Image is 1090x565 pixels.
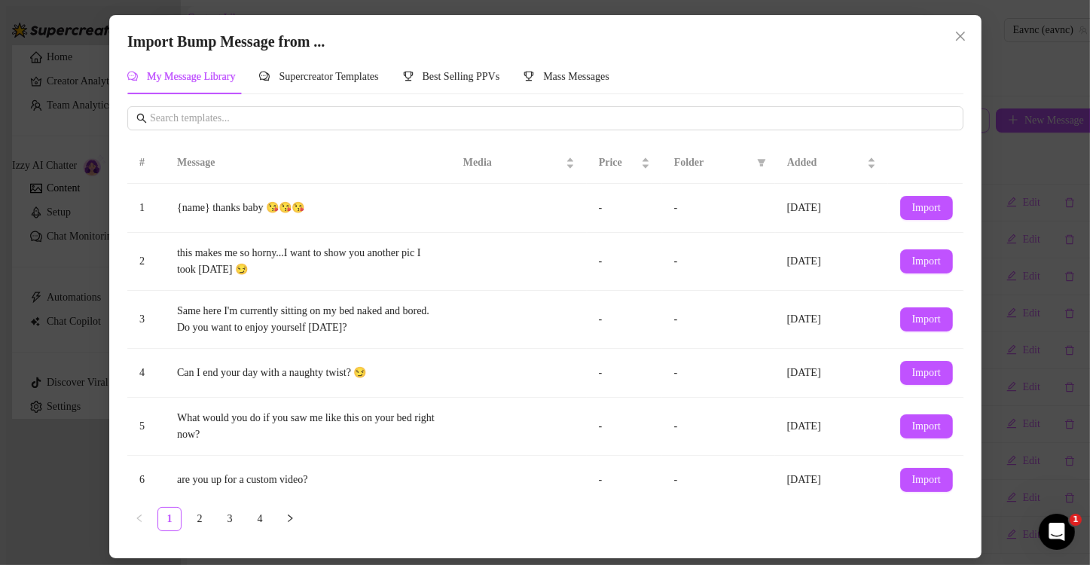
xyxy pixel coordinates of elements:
[586,349,661,398] td: -
[673,420,677,432] span: -
[127,33,325,50] span: Import Bump Message from ...
[586,142,661,184] th: Price
[954,30,966,42] span: close
[598,154,637,171] span: Price
[899,307,952,331] button: Import
[586,233,661,291] td: -
[177,245,439,278] div: this makes me so horny...I want to show you another pic I took [DATE] 😏
[774,142,887,184] th: Added
[911,255,940,267] span: Import
[188,507,212,531] li: 2
[177,472,439,488] div: are you up for a custom video?
[586,398,661,456] td: -
[139,313,145,325] span: 3
[139,255,145,267] span: 2
[136,113,147,124] span: search
[756,158,765,167] span: filter
[177,303,439,336] div: Same here I'm currently sitting on my bed naked and bored. Do you want to enjoy yourself [DATE]?
[899,249,952,273] button: Import
[911,474,940,486] span: Import
[948,30,972,42] span: Close
[673,255,677,267] span: -
[127,507,151,531] button: left
[259,71,270,81] span: comment
[774,184,887,233] td: [DATE]
[524,71,534,81] span: trophy
[899,361,952,385] button: Import
[139,474,145,485] span: 6
[673,202,677,213] span: -
[673,313,677,325] span: -
[150,110,954,127] input: Search templates...
[463,154,562,171] span: Media
[248,507,272,531] li: 4
[279,71,378,82] span: Supercreator Templates
[127,142,165,184] th: #
[218,507,242,531] li: 3
[127,71,138,81] span: comment
[218,508,241,530] a: 3
[177,200,439,216] div: {name} thanks baby 😘😘😘
[586,291,661,349] td: -
[422,71,499,82] span: Best Selling PPVs
[135,514,144,523] span: left
[278,507,302,531] button: right
[139,420,145,432] span: 5
[157,507,182,531] li: 1
[165,142,451,184] th: Message
[673,154,750,171] span: Folder
[786,154,863,171] span: Added
[249,508,271,530] a: 4
[911,420,940,432] span: Import
[402,71,413,81] span: trophy
[127,507,151,531] li: Previous Page
[177,410,439,443] div: What would you do if you saw me like this on your bed right now?
[188,508,211,530] a: 2
[774,291,887,349] td: [DATE]
[899,414,952,438] button: Import
[948,24,972,48] button: Close
[774,456,887,505] td: [DATE]
[911,367,940,379] span: Import
[673,367,677,378] span: -
[278,507,302,531] li: Next Page
[899,468,952,492] button: Import
[543,71,609,82] span: Mass Messages
[1070,514,1082,526] span: 1
[586,456,661,505] td: -
[899,196,952,220] button: Import
[753,151,768,174] span: filter
[586,184,661,233] td: -
[911,202,940,214] span: Import
[177,365,439,381] div: Can I end your day with a naughty twist? 😏
[774,349,887,398] td: [DATE]
[673,474,677,485] span: -
[139,367,145,378] span: 4
[774,398,887,456] td: [DATE]
[774,233,887,291] td: [DATE]
[285,514,295,523] span: right
[911,313,940,325] span: Import
[147,71,235,82] span: My Message Library
[1039,514,1075,550] iframe: Intercom live chat
[450,142,586,184] th: Media
[139,202,145,213] span: 1
[158,508,181,530] a: 1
